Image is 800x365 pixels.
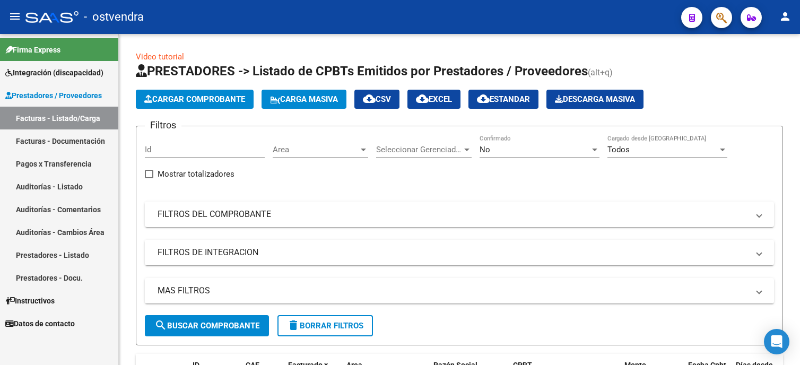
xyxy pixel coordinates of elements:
[154,321,259,331] span: Buscar Comprobante
[416,94,452,104] span: EXCEL
[480,145,490,154] span: No
[8,10,21,23] mat-icon: menu
[287,321,363,331] span: Borrar Filtros
[145,240,774,265] mat-expansion-panel-header: FILTROS DE INTEGRACION
[273,145,359,154] span: Area
[416,92,429,105] mat-icon: cloud_download
[287,319,300,332] mat-icon: delete
[477,94,530,104] span: Estandar
[555,94,635,104] span: Descarga Masiva
[363,94,391,104] span: CSV
[84,5,144,29] span: - ostvendra
[154,319,167,332] mat-icon: search
[5,90,102,101] span: Prestadores / Proveedores
[764,329,789,354] div: Open Intercom Messenger
[262,90,346,109] button: Carga Masiva
[145,278,774,303] mat-expansion-panel-header: MAS FILTROS
[407,90,460,109] button: EXCEL
[546,90,644,109] app-download-masive: Descarga masiva de comprobantes (adjuntos)
[477,92,490,105] mat-icon: cloud_download
[5,295,55,307] span: Instructivos
[277,315,373,336] button: Borrar Filtros
[145,315,269,336] button: Buscar Comprobante
[158,247,749,258] mat-panel-title: FILTROS DE INTEGRACION
[136,52,184,62] a: Video tutorial
[607,145,630,154] span: Todos
[468,90,538,109] button: Estandar
[136,90,254,109] button: Cargar Comprobante
[376,145,462,154] span: Seleccionar Gerenciador
[354,90,399,109] button: CSV
[363,92,376,105] mat-icon: cloud_download
[5,318,75,329] span: Datos de contacto
[144,94,245,104] span: Cargar Comprobante
[5,67,103,79] span: Integración (discapacidad)
[779,10,792,23] mat-icon: person
[158,168,234,180] span: Mostrar totalizadores
[145,118,181,133] h3: Filtros
[136,64,588,79] span: PRESTADORES -> Listado de CPBTs Emitidos por Prestadores / Proveedores
[158,285,749,297] mat-panel-title: MAS FILTROS
[145,202,774,227] mat-expansion-panel-header: FILTROS DEL COMPROBANTE
[5,44,60,56] span: Firma Express
[158,208,749,220] mat-panel-title: FILTROS DEL COMPROBANTE
[588,67,613,77] span: (alt+q)
[546,90,644,109] button: Descarga Masiva
[270,94,338,104] span: Carga Masiva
